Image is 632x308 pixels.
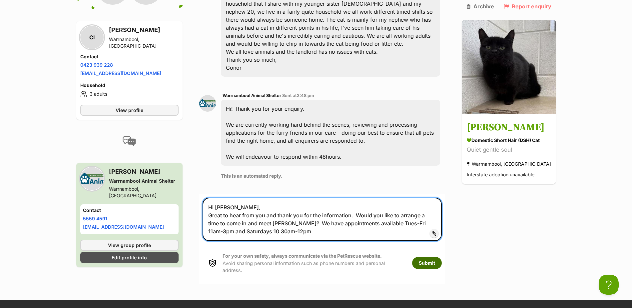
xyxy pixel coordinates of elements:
button: Submit [412,257,442,269]
a: 0423 939 228 [80,62,113,68]
div: Warrnambool, [GEOGRAPHIC_DATA] [109,36,179,49]
div: Quiet gentle soul [467,145,551,154]
a: View group profile [80,240,179,251]
span: Sent at [282,93,314,98]
span: View group profile [108,242,151,249]
div: Warrnambool, [GEOGRAPHIC_DATA] [467,159,551,168]
a: [EMAIL_ADDRESS][DOMAIN_NAME] [80,70,161,76]
a: Archive [466,3,494,9]
img: Warrnambool Animal Shelter profile pic [80,167,104,190]
a: Edit profile info [80,252,179,263]
h4: Contact [83,207,176,214]
h3: [PERSON_NAME] [467,120,551,135]
p: Avoid sharing personal information such as phone numbers and personal address. [223,252,405,274]
h3: [PERSON_NAME] [109,25,179,35]
span: Warrnambool Animal Shelter [223,93,281,98]
div: Cl [80,26,104,49]
div: Warrnambool, [GEOGRAPHIC_DATA] [109,186,179,199]
span: 2:48 pm [297,93,314,98]
li: 3 adults [80,90,179,98]
img: Warrnambool Animal Shelter profile pic [199,95,216,112]
a: 5559 4591 [83,216,107,221]
span: Edit profile info [112,254,147,261]
a: View profile [80,105,179,116]
h4: Household [80,82,179,89]
div: Hi! Thank you for your enquiry. We are currently working hard behind the scenes, reviewing and pr... [221,100,440,166]
p: This is an automated reply. [221,172,440,179]
a: [PERSON_NAME] Domestic Short Hair (DSH) Cat Quiet gentle soul Warrnambool, [GEOGRAPHIC_DATA] Inte... [462,115,556,184]
span: View profile [116,107,143,114]
img: conversation-icon-4a6f8262b818ee0b60e3300018af0b2d0b884aa5de6e9bcb8d3d4eeb1a70a7c4.svg [123,136,136,146]
h3: [PERSON_NAME] [109,167,179,176]
a: Report enquiry [504,3,551,9]
img: Aragon [462,19,556,114]
a: [EMAIL_ADDRESS][DOMAIN_NAME] [83,224,164,230]
strong: For your own safety, always communicate via the PetRescue website. [223,253,382,259]
iframe: Help Scout Beacon - Open [599,275,619,295]
div: Domestic Short Hair (DSH) Cat [467,137,551,144]
span: Interstate adoption unavailable [467,172,534,177]
div: Warrnambool Animal Shelter [109,178,179,184]
h4: Contact [80,53,179,60]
